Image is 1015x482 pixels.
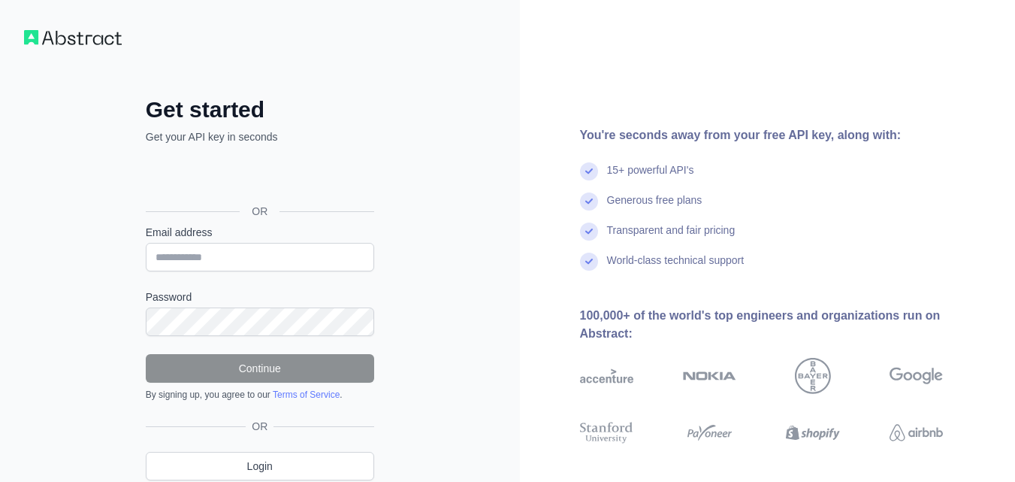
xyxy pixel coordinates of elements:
img: stanford university [580,420,633,447]
label: Password [146,290,374,305]
img: accenture [580,358,633,394]
div: World-class technical support [607,253,745,283]
img: check mark [580,192,598,211]
div: 15+ powerful API's [607,162,694,192]
div: Transparent and fair pricing [607,223,736,253]
div: 100,000+ of the world's top engineers and organizations run on Abstract: [580,307,992,343]
img: airbnb [890,420,943,447]
img: check mark [580,253,598,271]
img: google [890,358,943,394]
img: shopify [786,420,839,447]
iframe: Sign in with Google Button [138,161,379,194]
a: Login [146,452,374,480]
span: OR [240,204,279,219]
div: Generous free plans [607,192,702,223]
img: payoneer [683,420,736,447]
img: Workflow [24,30,122,45]
img: nokia [683,358,736,394]
button: Continue [146,354,374,383]
div: By signing up, you agree to our . [146,389,374,401]
img: check mark [580,162,598,180]
label: Email address [146,225,374,240]
a: Terms of Service [273,390,340,400]
img: bayer [795,358,831,394]
h2: Get started [146,96,374,123]
img: check mark [580,223,598,241]
span: OR [246,419,273,434]
div: You're seconds away from your free API key, along with: [580,126,992,144]
p: Get your API key in seconds [146,129,374,144]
